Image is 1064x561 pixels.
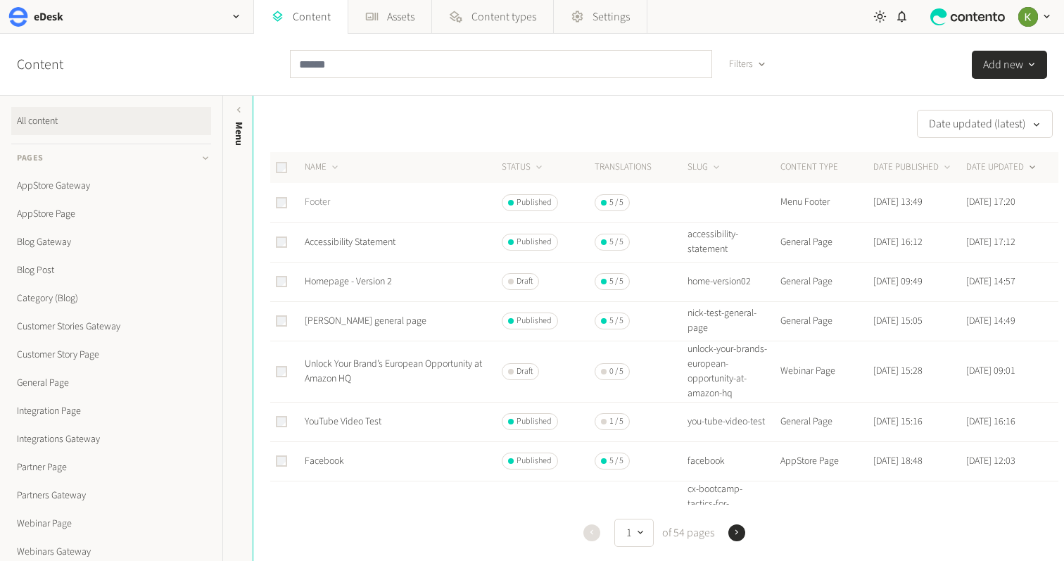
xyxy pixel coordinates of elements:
span: Published [517,415,552,428]
time: [DATE] 17:20 [966,195,1015,209]
td: Menu Footer [780,183,873,222]
time: [DATE] 13:49 [873,195,923,209]
a: Customer Stories Gateway [11,313,211,341]
span: Settings [593,8,630,25]
a: [PERSON_NAME] general page [305,314,426,328]
a: All content [11,107,211,135]
span: Published [517,196,552,209]
a: Blog Post [11,256,211,284]
button: 1 [614,519,654,547]
a: Integration Page [11,397,211,425]
a: Webinar Page [11,510,211,538]
button: Date updated (latest) [917,110,1053,138]
h2: eDesk [34,8,63,25]
span: 5 / 5 [609,275,623,288]
td: unlock-your-brands-european-opportunity-at-amazon-hq [687,341,780,402]
button: DATE PUBLISHED [873,160,953,175]
time: [DATE] 14:57 [966,275,1015,289]
td: home-version02 [687,262,780,301]
span: Content types [471,8,536,25]
span: Published [517,455,552,467]
td: nick-test-general-page [687,301,780,341]
a: Facebook [305,454,344,468]
h2: Content [17,54,96,75]
a: Integrations Gateway [11,425,211,453]
time: [DATE] 16:16 [966,415,1015,429]
a: Homepage - Version 2 [305,275,392,289]
span: of 54 pages [659,524,714,541]
span: 0 / 5 [609,365,623,378]
td: you-tube-video-test [687,402,780,441]
span: 5 / 5 [609,236,623,248]
th: CONTENT TYPE [780,152,873,183]
th: Translations [594,152,687,183]
time: [DATE] 15:28 [873,364,923,378]
a: Accessibility Statement [305,235,395,249]
time: [DATE] 16:12 [873,235,923,249]
button: SLUG [688,160,722,175]
img: eDesk [8,7,28,27]
button: DATE UPDATED [966,160,1038,175]
span: Menu [232,122,246,146]
td: accessibility-statement [687,222,780,262]
span: 5 / 5 [609,315,623,327]
span: 5 / 5 [609,455,623,467]
img: Keelin Terry [1018,7,1038,27]
time: [DATE] 14:49 [966,314,1015,328]
time: [DATE] 17:12 [966,235,1015,249]
a: Unlock Your Brand’s European Opportunity at Amazon HQ [305,357,482,386]
a: Partners Gateway [11,481,211,510]
span: Published [517,236,552,248]
a: AppStore Gateway [11,172,211,200]
button: NAME [305,160,341,175]
button: Filters [718,50,778,78]
td: facebook [687,441,780,481]
a: Footer [305,195,330,209]
span: 1 / 5 [609,415,623,428]
time: [DATE] 09:49 [873,275,923,289]
a: General Page [11,369,211,397]
td: AppStore Page [780,441,873,481]
a: Blog Gateway [11,228,211,256]
span: Filters [729,57,753,72]
td: General Page [780,222,873,262]
td: General Page [780,402,873,441]
button: STATUS [502,160,545,175]
a: YouTube Video Test [305,415,381,429]
span: Draft [517,365,533,378]
td: General Page [780,262,873,301]
a: Category (Blog) [11,284,211,313]
span: Pages [17,152,44,165]
time: [DATE] 18:48 [873,454,923,468]
time: [DATE] 09:01 [966,364,1015,378]
td: Webinar Page [780,341,873,402]
time: [DATE] 12:03 [966,454,1015,468]
a: Customer Story Page [11,341,211,369]
a: AppStore Page [11,200,211,228]
a: Partner Page [11,453,211,481]
button: Add new [972,51,1047,79]
span: 5 / 5 [609,196,623,209]
span: Published [517,315,552,327]
time: [DATE] 15:05 [873,314,923,328]
span: Draft [517,275,533,288]
td: General Page [780,301,873,341]
time: [DATE] 15:16 [873,415,923,429]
